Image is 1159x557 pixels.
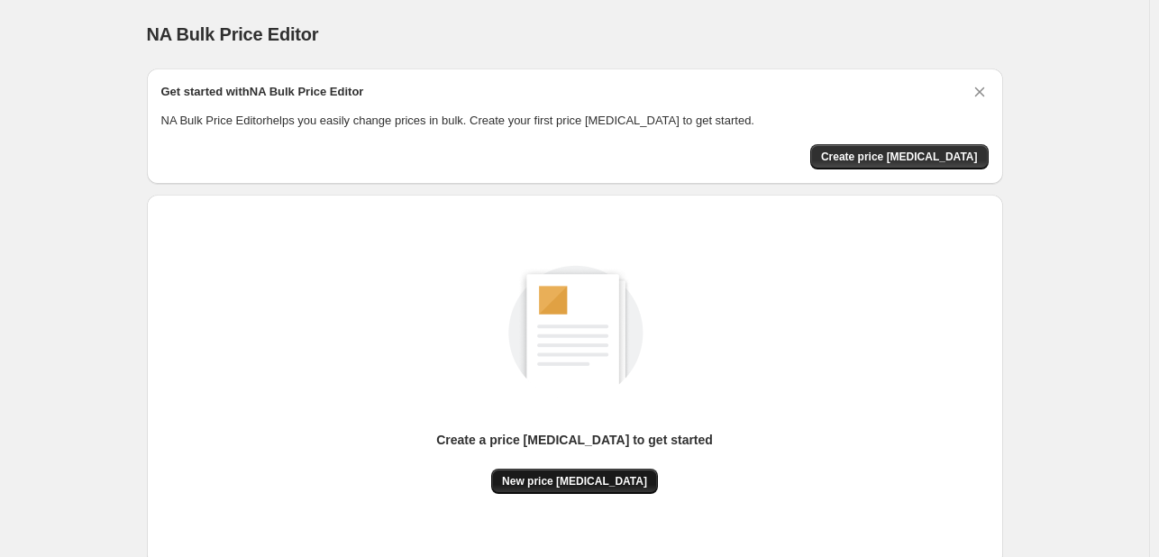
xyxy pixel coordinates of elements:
[821,150,978,164] span: Create price [MEDICAL_DATA]
[491,469,658,494] button: New price [MEDICAL_DATA]
[810,144,989,169] button: Create price change job
[147,24,319,44] span: NA Bulk Price Editor
[436,431,713,449] p: Create a price [MEDICAL_DATA] to get started
[971,83,989,101] button: Dismiss card
[161,83,364,101] h2: Get started with NA Bulk Price Editor
[502,474,647,489] span: New price [MEDICAL_DATA]
[161,112,989,130] p: NA Bulk Price Editor helps you easily change prices in bulk. Create your first price [MEDICAL_DAT...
